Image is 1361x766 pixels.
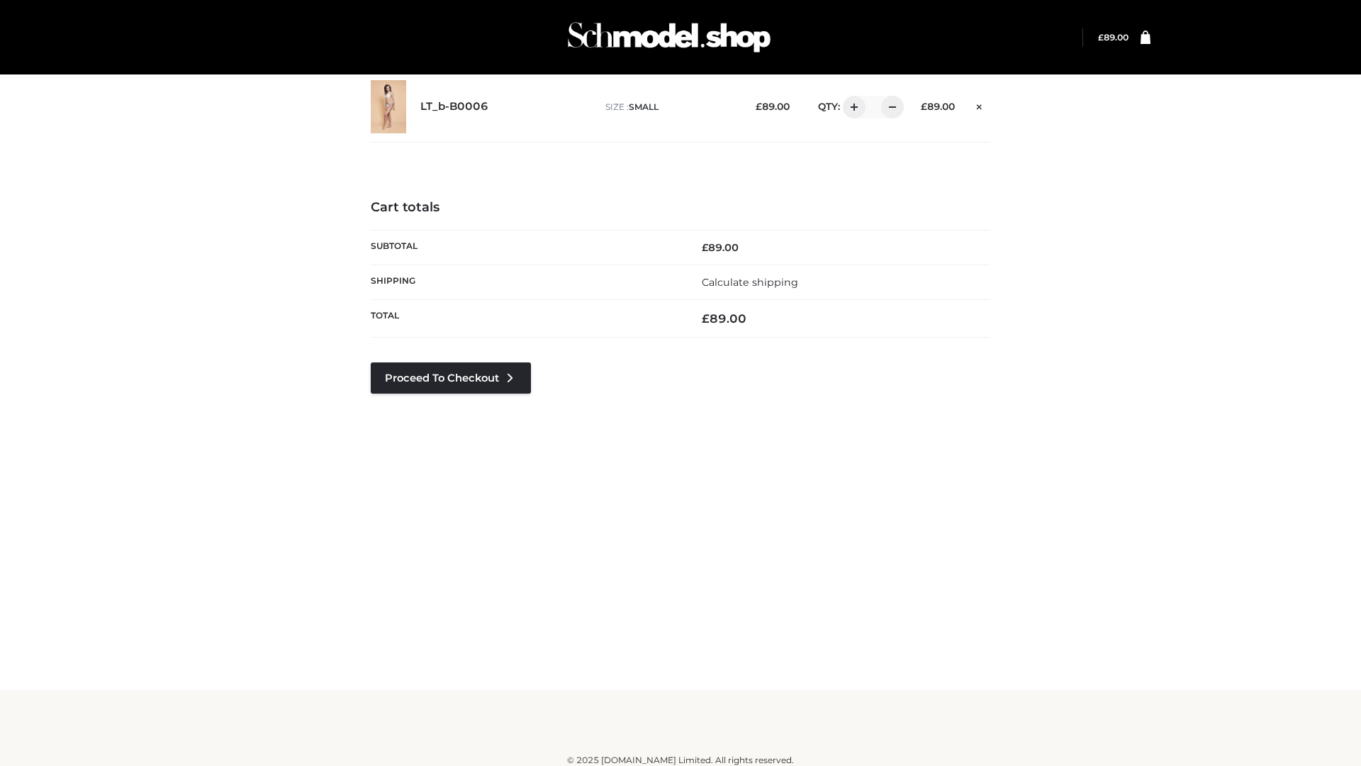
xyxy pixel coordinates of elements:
a: £89.00 [1098,32,1128,43]
a: Proceed to Checkout [371,362,531,394]
span: SMALL [629,101,659,112]
bdi: 89.00 [921,101,955,112]
th: Total [371,300,680,338]
span: £ [921,101,927,112]
div: QTY: [804,96,899,118]
span: £ [702,241,708,254]
a: Remove this item [969,96,990,114]
th: Shipping [371,265,680,299]
p: size : [605,101,734,113]
a: LT_b-B0006 [420,100,488,113]
a: Calculate shipping [702,276,798,289]
th: Subtotal [371,230,680,265]
img: LT_b-B0006 - SMALL [371,80,406,133]
span: £ [1098,32,1104,43]
span: £ [702,311,710,326]
img: Schmodel Admin 964 [563,9,775,65]
span: £ [756,101,762,112]
bdi: 89.00 [702,241,739,254]
bdi: 89.00 [756,101,790,112]
bdi: 89.00 [1098,32,1128,43]
bdi: 89.00 [702,311,746,326]
h4: Cart totals [371,200,990,216]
